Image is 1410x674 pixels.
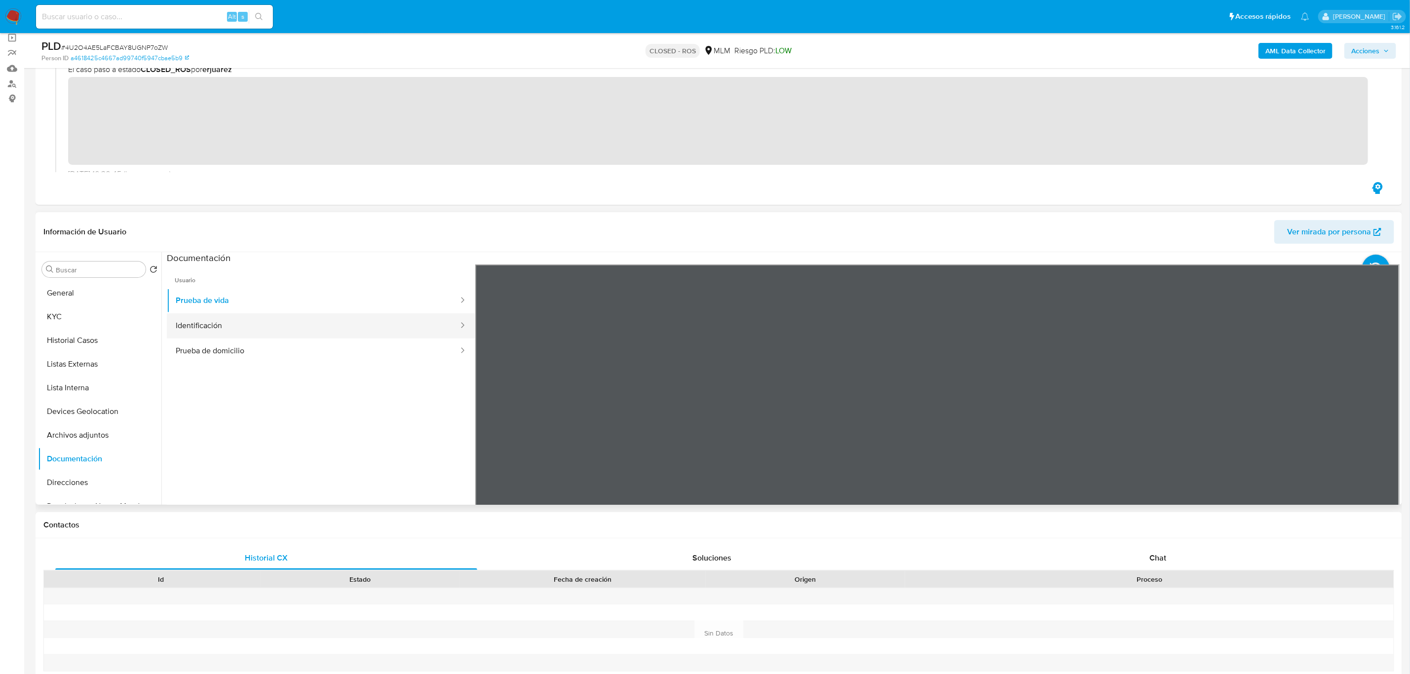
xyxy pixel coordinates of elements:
[38,352,161,376] button: Listas Externas
[68,574,254,584] div: Id
[38,281,161,305] button: General
[38,305,161,329] button: KYC
[704,45,730,56] div: MLM
[38,329,161,352] button: Historial Casos
[38,423,161,447] button: Archivos adjuntos
[1265,43,1326,59] b: AML Data Collector
[1391,23,1405,31] span: 3.161.2
[41,38,61,54] b: PLD
[267,574,453,584] div: Estado
[1149,552,1166,563] span: Chat
[228,12,236,21] span: Alt
[61,42,168,52] span: # 4U2O4AE5LaFCBAY8UGNP7oZW
[1287,220,1371,244] span: Ver mirada por persona
[245,552,288,563] span: Historial CX
[36,10,273,23] input: Buscar usuario o caso...
[38,447,161,471] button: Documentación
[41,54,69,63] b: Person ID
[249,10,269,24] button: search-icon
[692,552,731,563] span: Soluciones
[38,471,161,494] button: Direcciones
[56,265,142,274] input: Buscar
[43,227,126,237] h1: Información de Usuario
[1392,11,1403,22] a: Salir
[775,45,792,56] span: LOW
[150,265,157,276] button: Volver al orden por defecto
[43,520,1394,530] h1: Contactos
[1344,43,1396,59] button: Acciones
[38,494,161,518] button: Restricciones Nuevo Mundo
[71,54,189,63] a: a4618425c4667ad99740f5947cbae5b9
[467,574,699,584] div: Fecha de creación
[38,400,161,423] button: Devices Geolocation
[1274,220,1394,244] button: Ver mirada por persona
[734,45,792,56] span: Riesgo PLD:
[38,376,161,400] button: Lista Interna
[713,574,898,584] div: Origen
[1258,43,1333,59] button: AML Data Collector
[241,12,244,21] span: s
[1333,12,1389,21] p: alan.cervantesmartinez@mercadolibre.com.mx
[1301,12,1309,21] a: Notificaciones
[1236,11,1291,22] span: Accesos rápidos
[46,265,54,273] button: Buscar
[646,44,700,58] p: CLOSED - ROS
[912,574,1387,584] div: Proceso
[1351,43,1379,59] span: Acciones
